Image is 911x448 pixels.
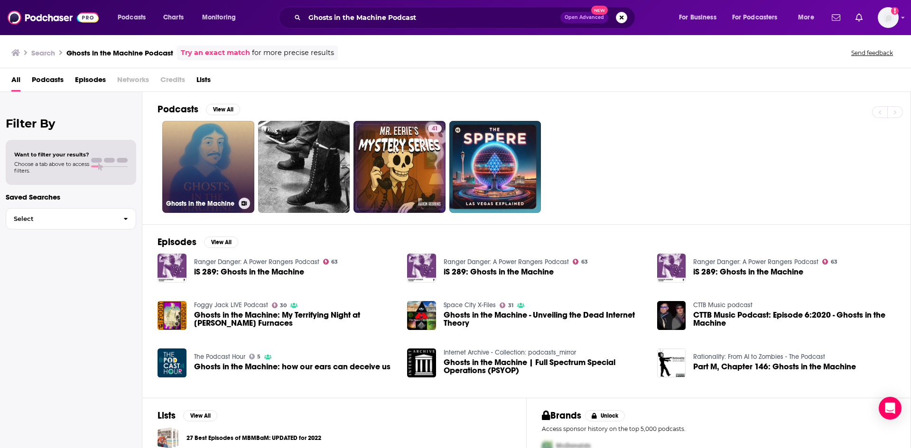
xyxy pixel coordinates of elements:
[6,117,136,130] h2: Filter By
[75,72,106,91] a: Episodes
[353,121,446,213] a: 41
[657,254,686,283] img: iS 289: Ghosts in the Machine
[693,363,856,371] a: Part M, Chapter 146: Ghosts in the Machine
[202,11,236,24] span: Monitoring
[14,151,89,158] span: Want to filter your results?
[693,258,818,266] a: Ranger Danger: A Power Rangers Podcast
[542,410,581,421] h2: Brands
[8,9,99,27] a: Podchaser - Follow, Share and Rate Podcasts
[879,397,902,420] div: Open Intercom Messenger
[432,124,438,134] span: 41
[158,301,186,330] a: Ghosts in the Machine: My Terrifying Night at Sloss Furnaces
[542,425,895,432] p: Access sponsor history on the top 5,000 podcasts.
[508,303,513,308] span: 31
[878,7,899,28] img: User Profile
[158,103,198,115] h2: Podcasts
[158,103,240,115] a: PodcastsView All
[157,10,189,25] a: Charts
[407,348,436,377] img: Ghosts in the Machine | Full Spectrum Special Operations (PSYOP)
[891,7,899,15] svg: Add a profile image
[407,254,436,283] img: iS 289: Ghosts in the Machine
[331,260,338,264] span: 63
[158,236,196,248] h2: Episodes
[166,200,235,208] h3: Ghosts in the Machine
[444,348,576,357] a: Internet Archive - Collection: podcasts_mirror
[117,72,149,91] span: Networks
[428,125,442,132] a: 41
[444,268,554,276] a: iS 289: Ghosts in the Machine
[204,237,238,248] button: View All
[305,10,560,25] input: Search podcasts, credits, & more...
[158,254,186,283] img: iS 289: Ghosts in the Machine
[693,353,825,361] a: Rationality: From AI to Zombies - The Podcast
[194,311,396,327] span: Ghosts in the Machine: My Terrifying Night at [PERSON_NAME] Furnaces
[158,236,238,248] a: EpisodesView All
[249,354,261,359] a: 5
[14,161,89,174] span: Choose a tab above to access filters.
[822,259,837,265] a: 63
[194,311,396,327] a: Ghosts in the Machine: My Terrifying Night at Sloss Furnaces
[280,303,287,308] span: 30
[288,7,644,28] div: Search podcasts, credits, & more...
[257,355,260,359] span: 5
[444,258,569,266] a: Ranger Danger: A Power Rangers Podcast
[693,311,895,327] a: CTTB Music Podcast: Episode 6:2020 - Ghosts in the Machine
[444,301,496,309] a: Space City X-Files
[196,72,211,91] a: Lists
[252,47,334,58] span: for more precise results
[500,302,513,308] a: 31
[206,104,240,115] button: View All
[66,48,173,57] h3: Ghosts in the Machine Podcast
[560,12,608,23] button: Open AdvancedNew
[657,301,686,330] a: CTTB Music Podcast: Episode 6:2020 - Ghosts in the Machine
[581,260,588,264] span: 63
[194,363,390,371] a: Ghosts in the Machine: how our ears can deceive us
[828,9,844,26] a: Show notifications dropdown
[195,10,248,25] button: open menu
[194,301,268,309] a: Foggy Jack LIVE Podcast
[111,10,158,25] button: open menu
[158,348,186,377] img: Ghosts in the Machine: how our ears can deceive us
[591,6,608,15] span: New
[693,268,803,276] a: iS 289: Ghosts in the Machine
[6,216,116,222] span: Select
[11,72,20,91] a: All
[158,410,176,421] h2: Lists
[573,259,588,265] a: 63
[444,358,646,375] a: Ghosts in the Machine | Full Spectrum Special Operations (PSYOP)
[878,7,899,28] button: Show profile menu
[444,311,646,327] a: Ghosts in the Machine - Unveiling the Dead Internet Theory
[160,72,185,91] span: Credits
[32,72,64,91] a: Podcasts
[726,10,791,25] button: open menu
[118,11,146,24] span: Podcasts
[693,301,753,309] a: CTTB Music podcast
[186,433,321,443] a: 27 Best Episodes of MBMBaM: UPDATED for 2022
[848,49,896,57] button: Send feedback
[194,258,319,266] a: Ranger Danger: A Power Rangers Podcast
[6,192,136,201] p: Saved Searches
[657,348,686,377] a: Part M, Chapter 146: Ghosts in the Machine
[181,47,250,58] a: Try an exact match
[6,208,136,229] button: Select
[852,9,866,26] a: Show notifications dropdown
[194,353,245,361] a: The Podcast Hour
[407,301,436,330] a: Ghosts in the Machine - Unveiling the Dead Internet Theory
[183,410,217,421] button: View All
[162,121,254,213] a: Ghosts in the Machine
[565,15,604,20] span: Open Advanced
[878,7,899,28] span: Logged in as gbrussel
